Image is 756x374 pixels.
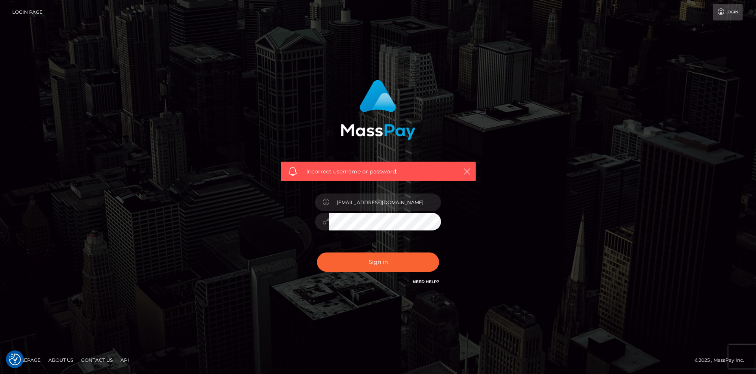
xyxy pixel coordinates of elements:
[713,4,743,20] a: Login
[306,168,450,176] span: Incorrect username or password.
[117,354,132,366] a: API
[329,193,441,211] input: Username...
[45,354,76,366] a: About Us
[341,80,415,140] img: MassPay Login
[78,354,116,366] a: Contact Us
[12,4,43,20] a: Login Page
[9,354,44,366] a: Homepage
[695,356,750,365] div: © 2025 , MassPay Inc.
[413,279,439,284] a: Need Help?
[317,252,439,272] button: Sign in
[9,354,21,365] img: Revisit consent button
[9,354,21,365] button: Consent Preferences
